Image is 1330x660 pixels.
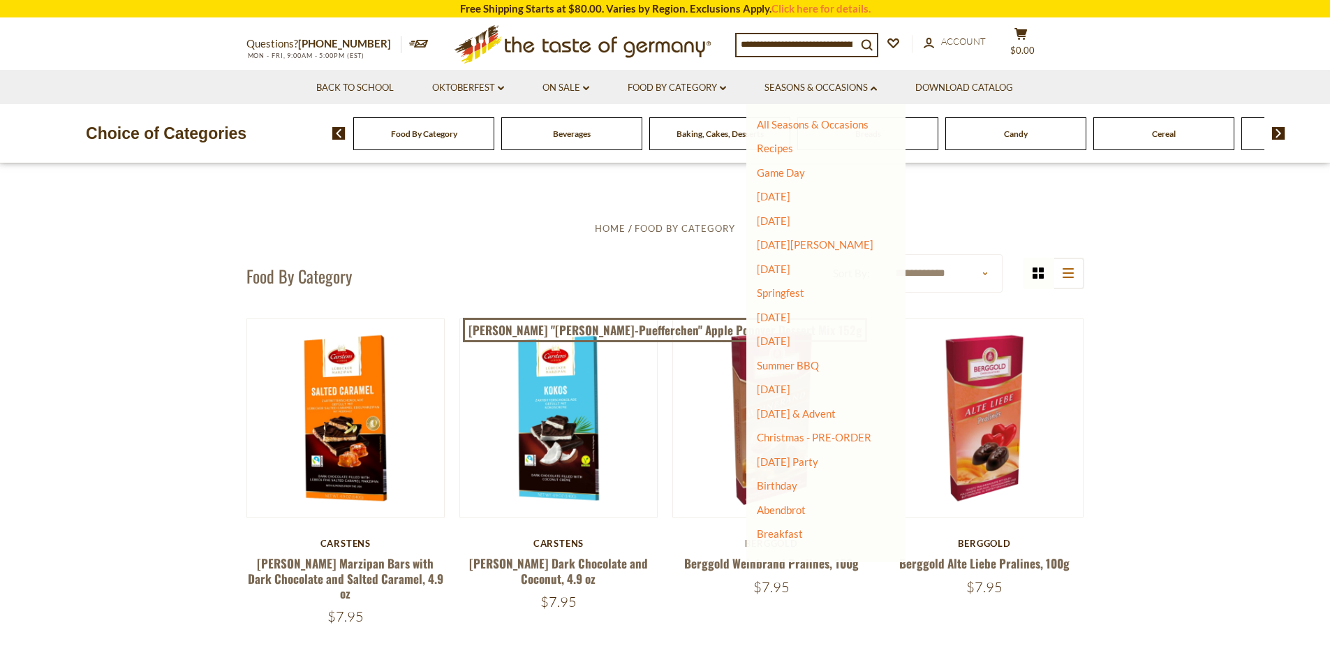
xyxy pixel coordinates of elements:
span: $7.95 [966,578,1003,596]
img: Carstens Luebecker Marzipan Bars with Dark Chocolate and Salted Caramel, 4.9 oz [247,319,445,517]
a: Oktoberfest [432,80,504,96]
button: $0.00 [1000,27,1042,62]
a: [DATE] [757,311,790,323]
a: Game Day [757,166,805,179]
a: Springfest [757,286,804,299]
a: Berggold Weinbrand Pralines, 100g [684,555,859,572]
a: [DATE] Party [757,455,818,468]
a: Back to School [316,80,394,96]
a: [PHONE_NUMBER] [298,37,391,50]
a: Birthday [757,479,797,492]
span: $7.95 [540,593,577,610]
a: Click here for details. [771,2,871,15]
a: All Seasons & Occasions [757,118,869,131]
a: Candy [1004,129,1028,139]
a: Beverages [553,129,591,139]
img: Berggold Alte Liebe Pralines, 100g [886,319,1084,517]
span: $0.00 [1010,45,1035,56]
a: Food By Category [391,129,457,139]
a: Food By Category [635,223,735,234]
a: [DATE] [757,383,790,395]
a: Download Catalog [915,80,1013,96]
a: [DATE] & Advent [757,407,836,420]
img: previous arrow [332,127,346,140]
div: Carstens [246,538,445,549]
a: Summer BBQ [757,359,819,372]
a: [DATE][PERSON_NAME] [757,238,873,251]
span: MON - FRI, 9:00AM - 5:00PM (EST) [246,52,365,59]
div: Carstens [459,538,658,549]
a: Baking, Cakes, Desserts [677,129,764,139]
a: Recipes [757,142,793,154]
span: $7.95 [327,608,364,625]
p: Questions? [246,35,401,53]
a: Berggold Alte Liebe Pralines, 100g [899,555,1070,572]
img: Berggold Weinbrand Pralines, 100g [673,319,871,517]
div: Berggold [885,538,1084,549]
a: Seasons & Occasions [764,80,877,96]
a: Christmas - PRE-ORDER [757,427,871,447]
span: Account [941,36,986,47]
a: [DATE] [757,335,790,347]
a: [DATE] [757,214,790,227]
a: Cereal [1152,129,1176,139]
a: [PERSON_NAME] "[PERSON_NAME]-Puefferchen" Apple Popover Dessert Mix 152g [463,318,867,343]
h1: Food By Category [246,265,352,286]
a: Abendbrot [757,504,806,516]
div: Berggold [672,538,871,549]
span: $7.95 [753,578,790,596]
a: [PERSON_NAME] Dark Chocolate and Coconut, 4.9 oz [469,555,648,587]
img: next arrow [1272,127,1285,140]
a: Breakfast [757,527,803,540]
a: [DATE] [757,263,790,275]
a: Home [595,223,626,234]
a: [DATE] [757,190,790,203]
img: Carstens Luebecker Dark Chocolate and Coconut, 4.9 oz [460,319,658,517]
a: [PERSON_NAME] Marzipan Bars with Dark Chocolate and Salted Caramel, 4.9 oz [248,555,443,602]
a: Account [924,34,986,50]
a: Food By Category [628,80,726,96]
a: On Sale [542,80,589,96]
